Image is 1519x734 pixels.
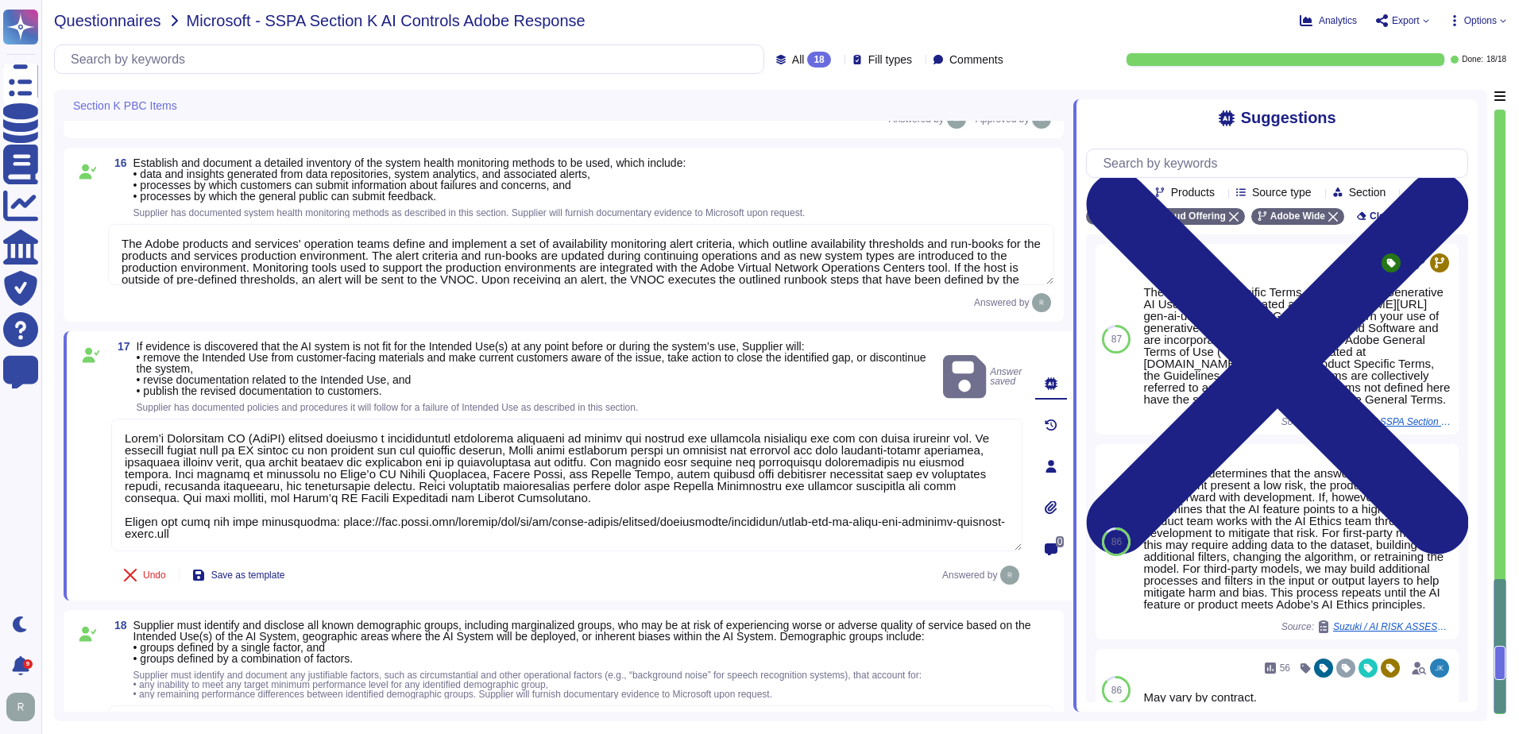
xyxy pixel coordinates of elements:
[23,659,33,669] div: 9
[143,570,166,580] span: Undo
[111,419,1022,551] textarea: Lorem’i Dolorsitam CO (AdiPI) elitsed doeiusmo t incididuntutl etdolorema aliquaeni ad minimv qui...
[6,693,35,721] img: user
[976,114,1029,124] span: Approved by
[1056,536,1065,547] span: 0
[1300,14,1357,27] button: Analytics
[187,13,586,29] span: Microsoft - SSPA Section K AI Controls Adobe Response
[949,54,1003,65] span: Comments
[807,52,830,68] div: 18
[1464,16,1497,25] span: Options
[1000,566,1019,585] img: user
[3,690,46,724] button: user
[1111,686,1122,695] span: 86
[1032,293,1051,312] img: user
[108,224,1054,285] textarea: The Adobe products and services' operation teams define and implement a set of availability monit...
[73,100,177,111] span: Section K PBC Items
[1143,691,1452,703] div: May vary by contract.
[1280,663,1290,673] span: 56
[111,341,130,352] span: 17
[1462,56,1483,64] span: Done:
[108,620,127,631] span: 18
[133,156,686,203] span: Establish and document a detailed inventory of the system health monitoring methods to be used, w...
[942,570,997,580] span: Answered by
[111,559,179,591] button: Undo
[137,402,639,413] span: Supplier has documented policies and procedures it will follow for a failure of Intended Use as d...
[1281,620,1452,633] span: Source:
[180,559,298,591] button: Save as template
[133,670,922,700] span: Supplier must identify and document any justifiable factors, such as circumstantial and other ope...
[943,352,1022,402] span: Answer saved
[1430,659,1449,678] img: user
[54,13,161,29] span: Questionnaires
[1319,16,1357,25] span: Analytics
[792,54,805,65] span: All
[868,54,912,65] span: Fill types
[1111,537,1122,547] span: 86
[974,298,1029,307] span: Answered by
[63,45,763,73] input: Search by keywords
[1333,622,1452,632] span: Suzuki / AI RISK ASSESSMENT NUDGE ENGINE
[137,340,926,397] span: If evidence is discovered that the AI system is not fit for the Intended Use(s) at any point befo...
[133,207,806,218] span: Supplier has documented system health monitoring methods as described in this section. Supplier w...
[1111,334,1122,344] span: 87
[211,570,285,580] span: Save as template
[1392,16,1420,25] span: Export
[889,114,944,124] span: Answered by
[1095,149,1467,177] input: Search by keywords
[133,619,1031,665] span: Supplier must identify and disclose all known demographic groups, including marginalized groups, ...
[108,157,127,168] span: 16
[1486,56,1506,64] span: 18 / 18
